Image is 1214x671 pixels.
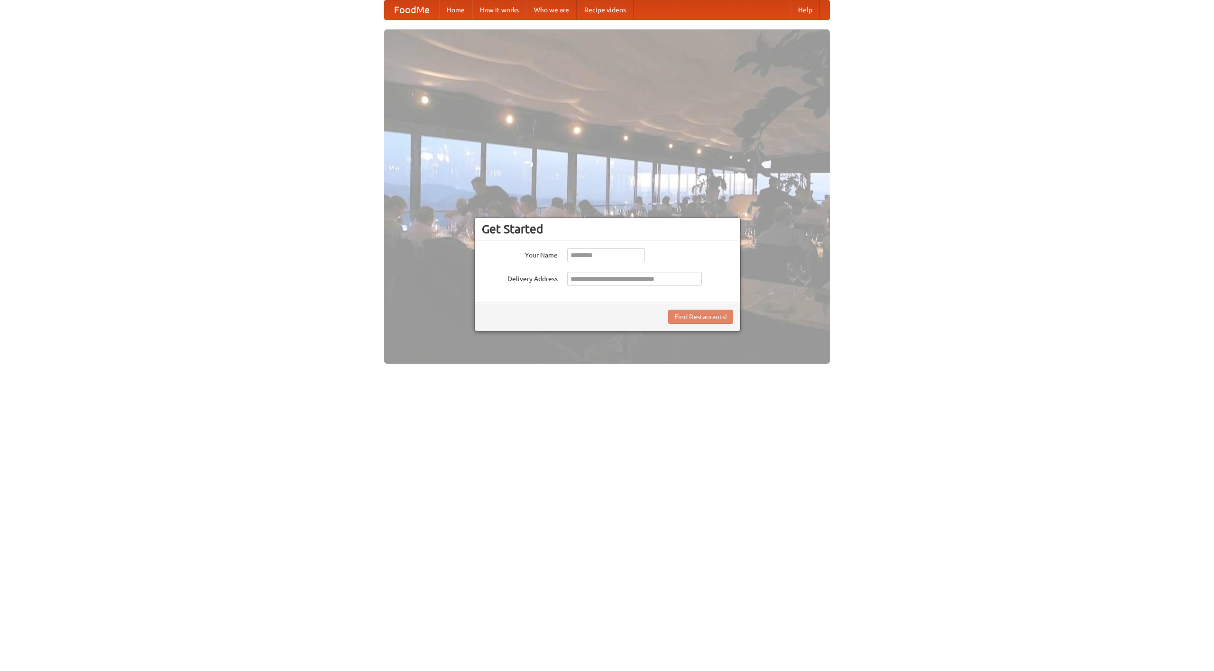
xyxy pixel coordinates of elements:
a: How it works [472,0,526,19]
a: FoodMe [385,0,439,19]
a: Who we are [526,0,577,19]
a: Home [439,0,472,19]
label: Delivery Address [482,272,558,284]
a: Help [791,0,820,19]
button: Find Restaurants! [668,310,733,324]
a: Recipe videos [577,0,634,19]
h3: Get Started [482,222,733,236]
label: Your Name [482,248,558,260]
